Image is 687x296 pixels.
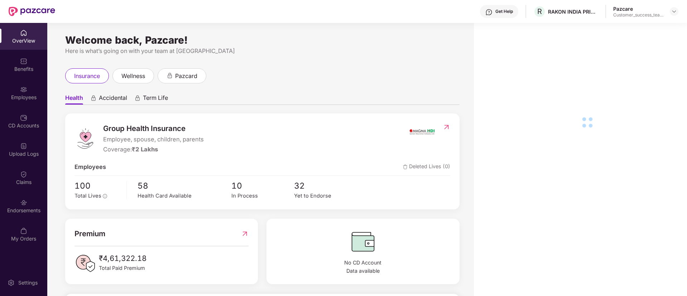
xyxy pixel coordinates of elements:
img: svg+xml;base64,PHN2ZyBpZD0iRW1wbG95ZWVzIiB4bWxucz0iaHR0cDovL3d3dy53My5vcmcvMjAwMC9zdmciIHdpZHRoPS... [20,86,27,93]
span: ₹2 Lakhs [132,146,158,153]
span: No CD Account Data available [276,259,450,275]
span: insurance [74,72,100,81]
img: svg+xml;base64,PHN2ZyBpZD0iSGVscC0zMngzMiIgeG1sbnM9Imh0dHA6Ly93d3cudzMub3JnLzIwMDAvc3ZnIiB3aWR0aD... [485,9,493,16]
span: Group Health Insurance [103,123,204,134]
img: RedirectIcon [443,123,450,131]
img: svg+xml;base64,PHN2ZyBpZD0iRHJvcGRvd24tMzJ4MzIiIHhtbG5zPSJodHRwOi8vd3d3LnczLm9yZy8yMDAwL3N2ZyIgd2... [671,9,677,14]
span: Deleted Lives (0) [403,162,450,172]
div: Pazcare [613,5,663,12]
div: Coverage: [103,145,204,154]
span: pazcard [175,72,197,81]
span: Total Lives [75,193,101,199]
span: Health [65,94,83,105]
span: 10 [231,179,294,192]
img: deleteIcon [403,165,408,169]
img: svg+xml;base64,PHN2ZyBpZD0iQ2xhaW0iIHhtbG5zPSJodHRwOi8vd3d3LnczLm9yZy8yMDAwL3N2ZyIgd2lkdGg9IjIwIi... [20,171,27,178]
div: Health Card Available [138,192,231,200]
div: In Process [231,192,294,200]
span: Premium [75,228,105,239]
img: svg+xml;base64,PHN2ZyBpZD0iQ0RfQWNjb3VudHMiIGRhdGEtbmFtZT0iQ0QgQWNjb3VudHMiIHhtbG5zPSJodHRwOi8vd3... [20,114,27,121]
span: Total Paid Premium [99,264,146,272]
div: RAKON INDIA PRIVATE LIMITED [548,8,598,15]
span: wellness [121,72,145,81]
img: svg+xml;base64,PHN2ZyBpZD0iQmVuZWZpdHMiIHhtbG5zPSJodHRwOi8vd3d3LnczLm9yZy8yMDAwL3N2ZyIgd2lkdGg9Ij... [20,58,27,65]
img: insurerIcon [409,123,436,141]
span: info-circle [103,194,107,198]
span: 100 [75,179,121,192]
span: 58 [138,179,231,192]
div: Get Help [495,9,513,14]
span: Accidental [99,94,127,105]
span: Employee, spouse, children, parents [103,135,204,144]
div: Yet to Endorse [294,192,357,200]
span: ₹4,61,322.18 [99,253,146,264]
span: Employees [75,162,106,172]
span: 32 [294,179,357,192]
img: CDBalanceIcon [276,228,450,255]
div: animation [90,95,97,101]
div: animation [134,95,141,101]
img: svg+xml;base64,PHN2ZyBpZD0iU2V0dGluZy0yMHgyMCIgeG1sbnM9Imh0dHA6Ly93d3cudzMub3JnLzIwMDAvc3ZnIiB3aW... [8,279,15,286]
div: Welcome back, Pazcare! [65,37,460,43]
div: Settings [16,279,40,286]
div: Customer_success_team_lead [613,12,663,18]
img: svg+xml;base64,PHN2ZyBpZD0iSG9tZSIgeG1sbnM9Imh0dHA6Ly93d3cudzMub3JnLzIwMDAvc3ZnIiB3aWR0aD0iMjAiIG... [20,29,27,37]
span: R [537,7,542,16]
img: New Pazcare Logo [9,7,55,16]
img: svg+xml;base64,PHN2ZyBpZD0iRW5kb3JzZW1lbnRzIiB4bWxucz0iaHR0cDovL3d3dy53My5vcmcvMjAwMC9zdmciIHdpZH... [20,199,27,206]
img: RedirectIcon [241,228,249,239]
img: svg+xml;base64,PHN2ZyBpZD0iVXBsb2FkX0xvZ3MiIGRhdGEtbmFtZT0iVXBsb2FkIExvZ3MiIHhtbG5zPSJodHRwOi8vd3... [20,142,27,150]
img: svg+xml;base64,PHN2ZyBpZD0iTXlfT3JkZXJzIiBkYXRhLW5hbWU9Ik15IE9yZGVycyIgeG1sbnM9Imh0dHA6Ly93d3cudz... [20,227,27,234]
img: PaidPremiumIcon [75,253,96,274]
div: animation [167,72,173,79]
span: Term Life [143,94,168,105]
div: Here is what’s going on with your team at [GEOGRAPHIC_DATA] [65,47,460,55]
img: logo [75,128,96,149]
